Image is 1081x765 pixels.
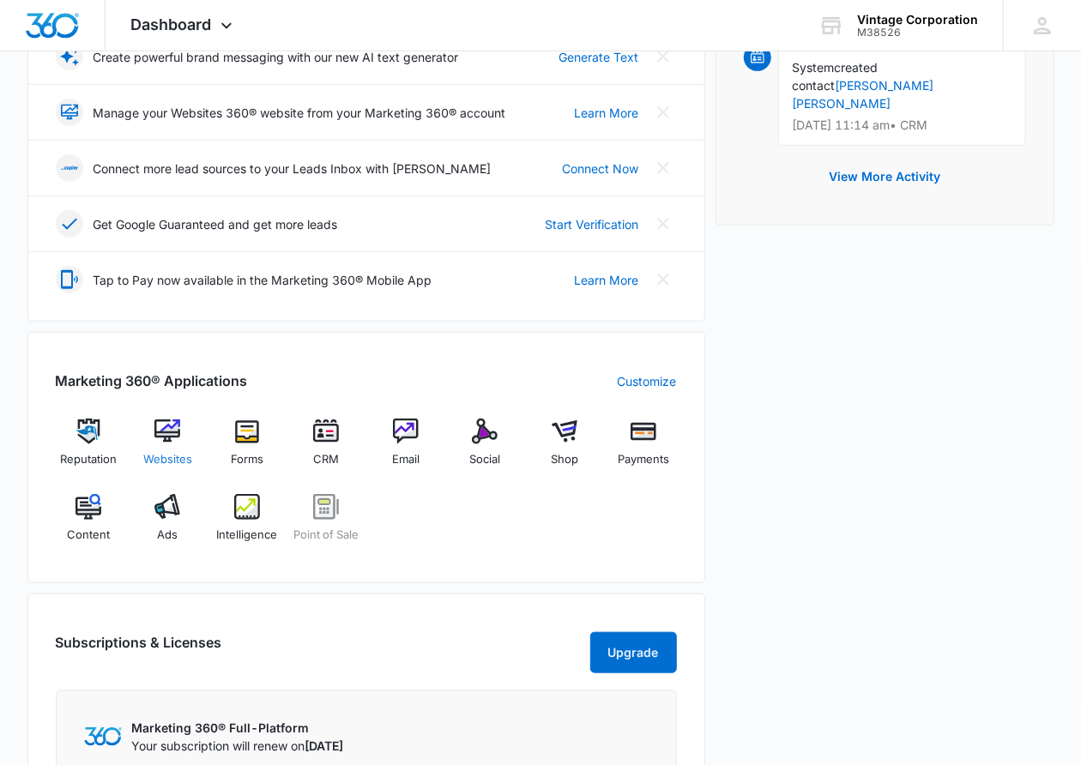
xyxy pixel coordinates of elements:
a: Learn More [575,271,639,289]
span: Point of Sale [293,527,359,544]
span: [DATE] [305,738,344,753]
a: Learn More [575,104,639,122]
a: Social [452,419,518,480]
span: Ads [157,527,178,544]
p: Get Google Guaranteed and get more leads [94,215,338,233]
button: Close [649,154,677,182]
span: Intelligence [216,527,277,544]
span: Social [469,451,500,468]
a: Content [56,494,122,556]
span: Forms [231,451,263,468]
a: Customize [618,372,677,390]
h2: Subscriptions & Licenses [56,632,222,666]
a: Forms [214,419,281,480]
a: Point of Sale [293,494,359,556]
a: Start Verification [546,215,639,233]
span: Reputation [60,451,117,468]
a: Reputation [56,419,122,480]
a: [PERSON_NAME] [PERSON_NAME] [793,78,934,111]
span: Payments [618,451,669,468]
span: created contact [793,60,879,93]
div: account name [857,13,978,27]
a: Intelligence [214,494,281,556]
span: Shop [551,451,578,468]
a: Websites [135,419,201,480]
h2: Marketing 360® Applications [56,370,248,391]
p: Manage your Websites 360® website from your Marketing 360® account [94,104,506,122]
p: Create powerful brand messaging with our new AI text generator [94,48,459,66]
a: Generate Text [559,48,639,66]
button: Close [649,99,677,126]
span: System [793,60,835,75]
p: Marketing 360® Full-Platform [132,719,344,737]
button: Close [649,266,677,293]
a: CRM [293,419,359,480]
p: Tap to Pay now available in the Marketing 360® Mobile App [94,271,432,289]
button: View More Activity [812,156,957,197]
img: Marketing 360 Logo [84,727,122,745]
span: Websites [143,451,192,468]
a: Shop [532,419,598,480]
p: [DATE] 11:14 am • CRM [793,119,1012,131]
a: Connect Now [563,160,639,178]
span: Email [392,451,420,468]
span: CRM [313,451,339,468]
div: account id [857,27,978,39]
p: Connect more lead sources to your Leads Inbox with [PERSON_NAME] [94,160,492,178]
a: Email [373,419,439,480]
a: Ads [135,494,201,556]
button: Close [649,210,677,238]
button: Upgrade [590,632,677,673]
span: Dashboard [131,15,212,33]
button: Close [649,43,677,70]
a: Payments [611,419,677,480]
span: Content [67,527,110,544]
p: Your subscription will renew on [132,737,344,755]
